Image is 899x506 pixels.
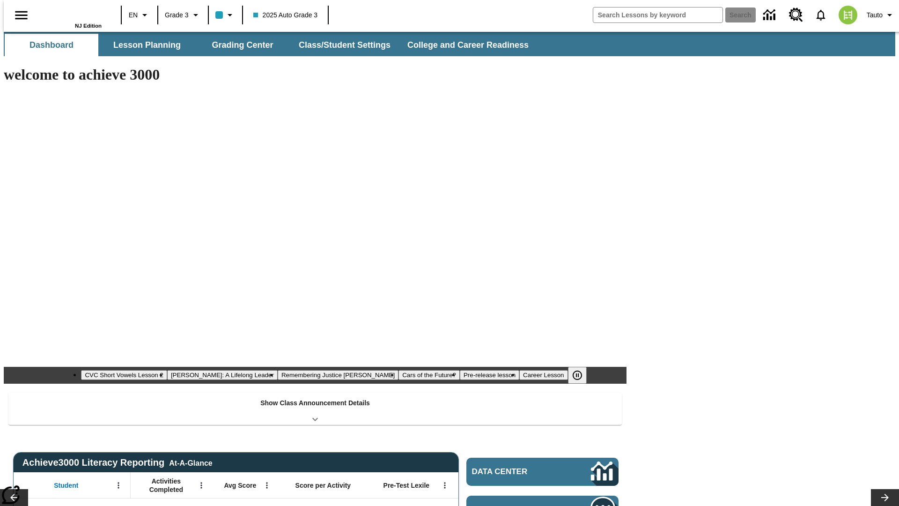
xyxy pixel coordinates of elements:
[400,34,536,56] button: College and Career Readiness
[54,481,78,490] span: Student
[129,10,138,20] span: EN
[161,7,205,23] button: Grade: Grade 3, Select a grade
[4,66,626,83] h1: welcome to achieve 3000
[260,478,274,492] button: Open Menu
[8,393,622,425] div: Show Class Announcement Details
[260,398,370,408] p: Show Class Announcement Details
[833,3,863,27] button: Select a new avatar
[568,367,596,384] div: Pause
[809,3,833,27] a: Notifications
[839,6,857,24] img: avatar image
[7,1,35,29] button: Open side menu
[4,32,895,56] div: SubNavbar
[398,370,460,380] button: Slide 4 Cars of the Future?
[867,10,883,20] span: Tauto
[519,370,567,380] button: Slide 6 Career Lesson
[165,10,189,20] span: Grade 3
[758,2,783,28] a: Data Center
[167,370,278,380] button: Slide 2 Dianne Feinstein: A Lifelong Leader
[100,34,194,56] button: Lesson Planning
[863,7,899,23] button: Profile/Settings
[253,10,318,20] span: 2025 Auto Grade 3
[41,4,102,23] a: Home
[383,481,430,490] span: Pre-Test Lexile
[783,2,809,28] a: Resource Center, Will open in new tab
[169,457,212,468] div: At-A-Glance
[295,481,351,490] span: Score per Activity
[593,7,722,22] input: search field
[291,34,398,56] button: Class/Student Settings
[81,370,167,380] button: Slide 1 CVC Short Vowels Lesson 2
[278,370,398,380] button: Slide 3 Remembering Justice O'Connor
[224,481,256,490] span: Avg Score
[4,34,537,56] div: SubNavbar
[194,478,208,492] button: Open Menu
[871,489,899,506] button: Lesson carousel, Next
[5,34,98,56] button: Dashboard
[472,467,560,476] span: Data Center
[41,3,102,29] div: Home
[125,7,155,23] button: Language: EN, Select a language
[212,7,239,23] button: Class color is light blue. Change class color
[466,458,619,486] a: Data Center
[135,477,197,494] span: Activities Completed
[568,367,587,384] button: Pause
[196,34,289,56] button: Grading Center
[438,478,452,492] button: Open Menu
[22,457,213,468] span: Achieve3000 Literacy Reporting
[111,478,125,492] button: Open Menu
[460,370,519,380] button: Slide 5 Pre-release lesson
[75,23,102,29] span: NJ Edition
